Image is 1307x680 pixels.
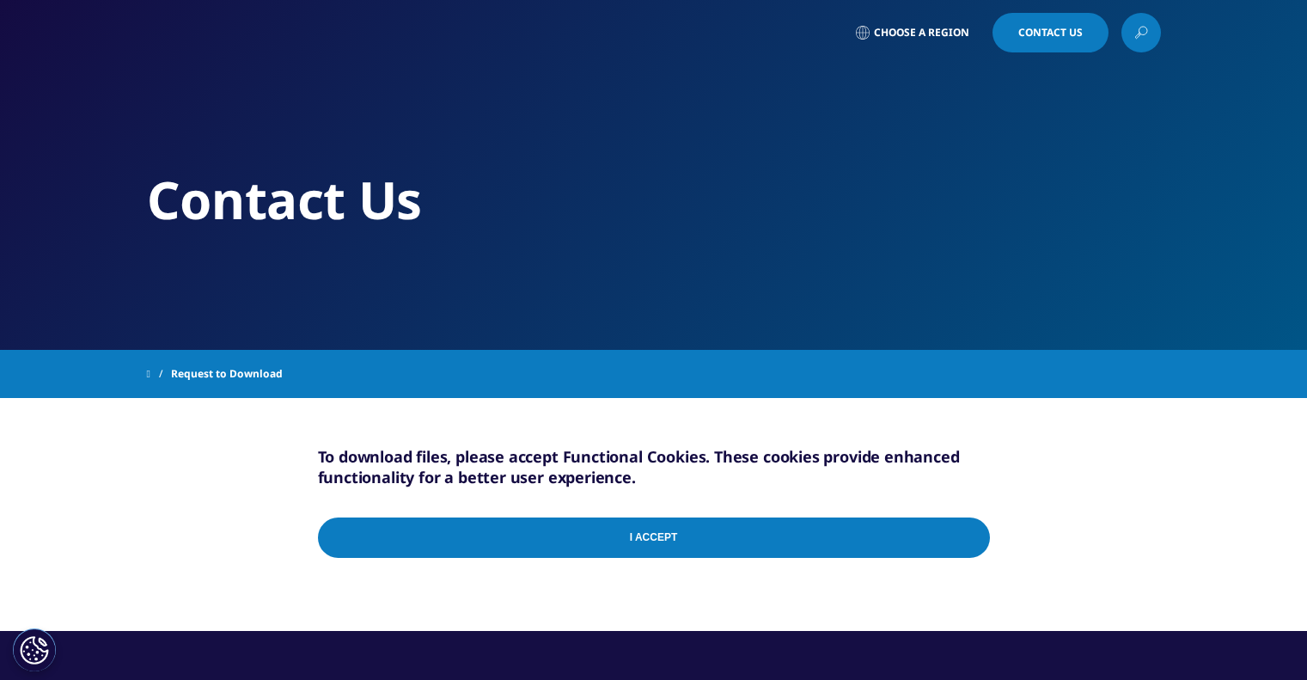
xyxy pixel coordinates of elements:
h5: To download files, please accept Functional Cookies. These cookies provide enhanced functionality... [318,446,990,487]
h2: Contact Us [147,168,1161,232]
span: Choose a Region [874,26,969,40]
span: Contact Us [1018,28,1083,38]
button: Cookie 設定 [13,628,56,671]
span: Request to Download [171,358,283,389]
input: I Accept [318,518,990,558]
a: Contact Us [992,13,1109,52]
